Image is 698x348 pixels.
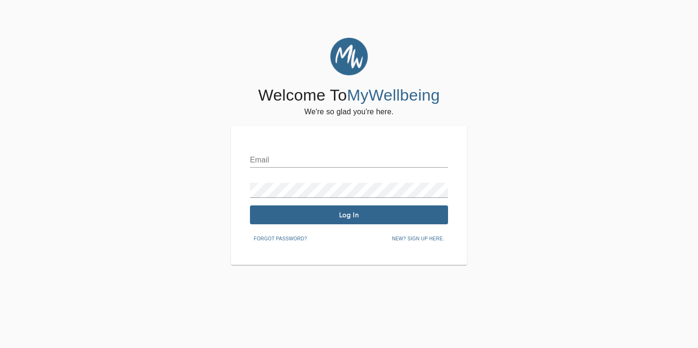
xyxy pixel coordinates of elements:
[250,232,311,246] button: Forgot password?
[347,86,440,104] span: MyWellbeing
[250,234,311,242] a: Forgot password?
[388,232,448,246] button: New? Sign up here.
[304,105,393,119] h6: We're so glad you're here.
[254,211,444,220] span: Log In
[250,205,448,224] button: Log In
[330,38,368,76] img: MyWellbeing
[254,235,307,243] span: Forgot password?
[392,235,444,243] span: New? Sign up here.
[258,85,440,105] h4: Welcome To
